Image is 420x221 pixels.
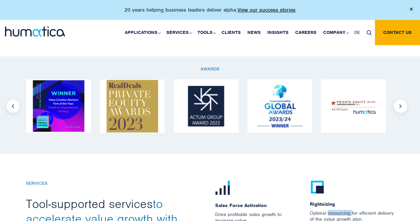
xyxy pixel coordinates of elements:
a: DE [351,20,363,45]
span: Rightsizing [310,194,394,210]
img: logo [5,27,65,37]
a: Careers [292,20,320,45]
button: Previous [6,99,20,113]
img: Logo [107,80,158,133]
a: Tools [194,20,218,45]
a: News [244,20,264,45]
a: Company [320,20,351,45]
img: search_icon [367,30,372,35]
a: Contact us [375,20,420,45]
a: Insights [264,20,292,45]
p: AWARDS [26,66,394,72]
a: View our success stories [237,7,295,13]
button: Next [394,99,407,113]
img: Logo [328,96,379,116]
img: Logo [188,86,224,126]
img: Logo [254,80,305,132]
a: Services [163,20,194,45]
span: Sales Force Activation [215,196,300,211]
h6: SERVICES [26,180,205,186]
img: Logo [33,80,84,132]
span: DE [354,30,360,35]
a: Applications [122,20,163,45]
a: Clients [218,20,244,45]
p: 20 years helping business leaders deliver alpha. [125,7,295,13]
